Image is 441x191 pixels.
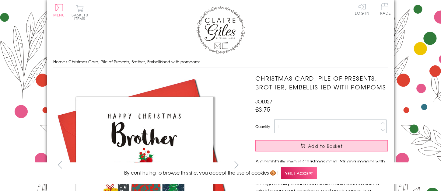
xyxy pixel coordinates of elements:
span: Add to Basket [308,143,343,149]
button: Add to Basket [255,140,388,151]
nav: breadcrumbs [53,56,388,68]
span: JOL027 [255,98,272,105]
h1: Christmas Card, Pile of Presents, Brother, Embellished with pompoms [255,74,388,92]
span: Trade [378,3,391,15]
img: Claire Giles Greetings Cards [196,6,245,54]
button: Basket0 items [72,5,88,20]
span: 0 items [74,12,88,21]
span: £3.75 [255,105,270,113]
button: next [229,158,243,172]
label: Quantity [255,124,270,129]
button: Menu [53,4,65,17]
span: Christmas Card, Pile of Presents, Brother, Embellished with pompoms [68,59,200,64]
span: › [66,59,67,64]
a: Log In [355,3,369,15]
span: Menu [53,12,65,18]
button: prev [53,158,67,172]
a: Home [53,59,65,64]
a: Trade [378,3,391,16]
span: Yes, I accept [281,167,317,179]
